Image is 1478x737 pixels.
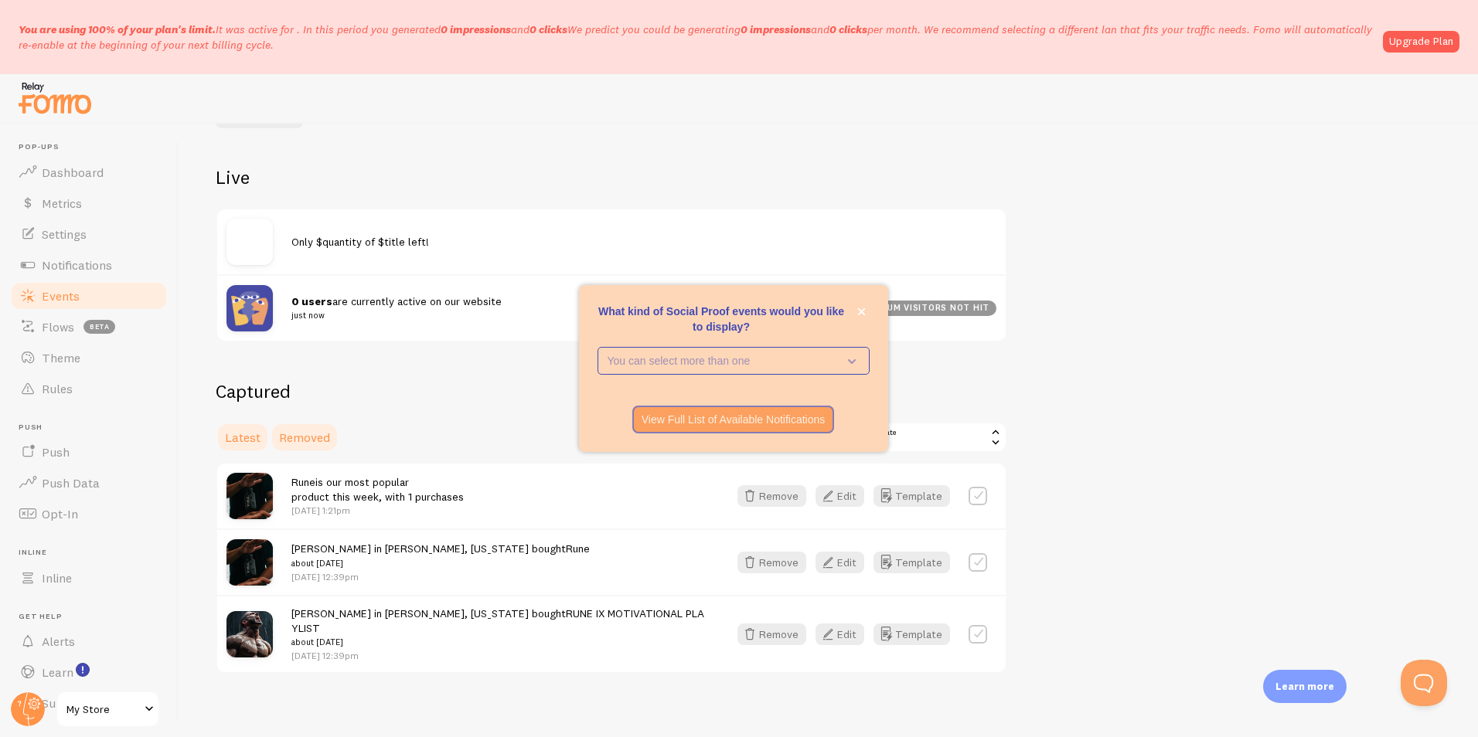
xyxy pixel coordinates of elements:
[42,633,75,649] span: Alerts
[822,422,1007,453] div: Show all
[19,22,1374,53] p: It was active for . In this period you generated We predict you could be generating per month. We...
[279,430,330,445] span: Removed
[1401,660,1447,706] iframe: Help Scout Beacon - Open
[42,288,80,304] span: Events
[874,485,950,507] button: Template
[816,623,874,645] a: Edit
[66,700,140,718] span: My Store
[291,294,757,323] span: are currently active on our website
[441,22,567,36] span: and
[270,422,339,453] a: Removed
[737,552,806,573] button: Remove
[291,556,590,570] small: about [DATE]
[853,304,870,320] button: close,
[1275,679,1334,694] p: Learn more
[9,219,169,250] a: Settings
[741,22,811,36] b: 0 impressions
[291,235,429,249] span: Only $quantity of $title left!
[291,504,464,517] p: [DATE] 1:21pm
[216,165,1007,189] h2: Live
[42,165,104,180] span: Dashboard
[216,379,1007,403] h2: Captured
[42,350,80,365] span: Theme
[9,688,169,718] a: Support
[9,626,169,657] a: Alerts
[829,22,867,36] b: 0 clicks
[1383,31,1459,53] a: Upgrade Plan
[225,430,261,445] span: Latest
[816,485,874,507] a: Edit
[291,649,710,662] p: [DATE] 12:39pm
[9,467,169,498] a: Push Data
[42,506,78,521] span: Opt-In
[1263,670,1347,703] div: Learn more
[874,552,950,573] button: Template
[226,285,273,331] img: pageviews.png
[598,304,870,335] p: What kind of Social Proof events would you like to display?
[598,347,870,375] button: You can select more than one
[9,157,169,188] a: Dashboard
[291,570,590,583] p: [DATE] 12:39pm
[737,623,806,645] button: Remove
[816,552,864,573] button: Edit
[226,611,273,657] img: playlistcoverimage_small.jpg
[291,294,332,308] strong: 0 users
[42,664,73,680] span: Learn
[530,22,567,36] b: 0 clicks
[56,691,160,728] a: My Store
[19,612,169,622] span: Get Help
[291,635,710,649] small: about [DATE]
[874,623,950,645] button: Template
[9,311,169,342] a: Flows beta
[9,280,169,311] a: Events
[42,257,112,273] span: Notifications
[441,22,511,36] b: 0 impressions
[42,444,70,460] span: Push
[291,475,315,489] a: Rune
[642,412,826,427] p: View Full List of Available Notifications
[42,475,100,491] span: Push Data
[42,570,72,586] span: Inline
[737,485,806,507] button: Remove
[566,542,590,555] a: Rune
[816,552,874,573] a: Edit
[9,188,169,219] a: Metrics
[19,22,216,36] span: You are using 100% of your plan's limit.
[19,142,169,152] span: Pop-ups
[9,657,169,688] a: Learn
[291,308,757,322] small: just now
[608,353,838,368] p: You can select more than one
[579,285,888,452] div: What kind of Social Proof events would you like to display?
[291,606,710,650] span: [PERSON_NAME] in [PERSON_NAME], [US_STATE] bought
[9,436,169,467] a: Push
[9,373,169,404] a: Rules
[291,606,704,635] a: RUNE IX MOTIVATIONAL PLAYLIST
[9,250,169,280] a: Notifications
[226,219,273,265] img: no_image.svg
[226,473,273,519] img: Product_Photo_1_2_small.png
[42,226,87,242] span: Settings
[291,542,590,570] span: [PERSON_NAME] in [PERSON_NAME], [US_STATE] bought
[816,485,864,507] button: Edit
[42,195,82,211] span: Metrics
[291,475,464,504] span: is our most popular product this week, with 1 purchases
[216,422,270,453] a: Latest
[76,663,90,677] svg: <p>Watch New Feature Tutorials!</p>
[9,342,169,373] a: Theme
[42,319,74,335] span: Flows
[632,406,835,433] button: View Full List of Available Notifications
[83,320,115,334] span: beta
[816,623,864,645] button: Edit
[741,22,867,36] span: and
[19,548,169,558] span: Inline
[226,539,273,586] img: Product_Photo_1_2_small.png
[9,562,169,593] a: Inline
[42,381,73,396] span: Rules
[9,498,169,529] a: Opt-In
[16,78,94,117] img: fomo-relay-logo-orange.svg
[19,423,169,433] span: Push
